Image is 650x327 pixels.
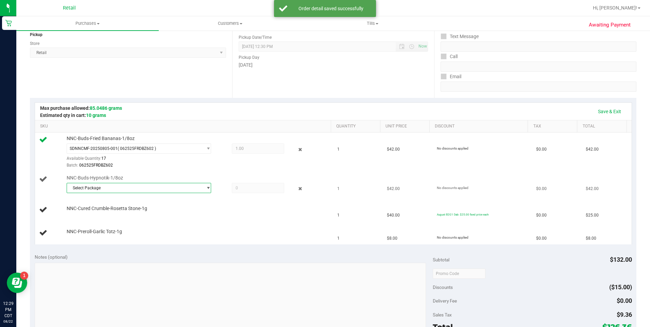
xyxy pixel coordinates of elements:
span: Batch: [67,163,78,168]
span: August B2G1 Dab: $25.00 fixed price each [437,213,489,216]
span: $0.00 [536,146,547,153]
a: Discount [435,124,525,129]
input: Format: (999) 999-9999 [441,62,636,72]
span: Tills [302,20,444,27]
span: 85.0486 grams [90,105,122,111]
span: $42.00 [387,186,400,192]
label: Text Message [441,32,479,41]
span: $0.00 [536,235,547,242]
p: 12:29 PM CDT [3,300,13,319]
a: Total [583,124,624,129]
span: 1 [337,212,340,219]
input: Promo Code [433,269,485,279]
span: select [202,144,211,153]
a: Save & Exit [594,106,626,117]
iframe: Resource center unread badge [20,272,28,280]
span: Hi, [PERSON_NAME]! [593,5,637,11]
span: $25.00 [586,212,599,219]
div: Available Quantity: [67,154,219,167]
span: $40.00 [387,212,400,219]
span: Discounts [433,281,453,293]
span: No discounts applied [437,236,468,239]
a: Tills [302,16,444,31]
span: $8.00 [586,235,596,242]
span: $0.00 [536,186,547,192]
label: Store [30,40,39,47]
span: 10 grams [86,113,106,118]
span: Purchases [16,20,159,27]
span: 17 [101,156,106,161]
span: $132.00 [610,256,632,263]
a: Unit Price [386,124,427,129]
span: 1 [337,235,340,242]
strong: Pickup [30,32,42,37]
label: Call [441,52,458,62]
span: 062525FRDBZ602 [79,163,113,168]
span: Awaiting Payment [589,21,631,29]
span: NNC-Cured Crumble-Rosetta Stone-1g [67,205,147,212]
span: NNC-Preroll-Garlic Totz-1g [67,228,122,235]
span: ($15.00) [609,283,632,291]
a: Tax [533,124,575,129]
p: 08/22 [3,319,13,324]
span: Notes (optional) [35,254,68,260]
span: NNC-Buds-Hypnotik-1/8oz [67,175,123,181]
input: Format: (999) 999-9999 [441,41,636,52]
span: $0.00 [617,297,632,304]
span: select [202,183,211,193]
span: Delivery Fee [433,298,457,304]
div: Order detail saved successfully [291,5,371,12]
span: Retail [63,5,76,11]
span: Estimated qty in cart: [40,113,106,118]
iframe: Resource center [7,273,27,293]
span: $0.00 [536,212,547,219]
span: ( 062525FRDBZ602 ) [118,146,156,151]
span: Customers [159,20,301,27]
span: Subtotal [433,257,449,262]
inline-svg: Retail [5,20,12,27]
span: Max purchase allowed: [40,105,122,111]
label: Pickup Date/Time [239,34,272,40]
div: [DATE] [239,62,428,69]
span: $42.00 [387,146,400,153]
span: SDNNCMF-20250805-001 [70,146,118,151]
span: Sales Tax [433,312,452,317]
a: SKU [40,124,328,129]
span: $9.36 [617,311,632,318]
span: Select Package [67,183,203,193]
a: Quantity [336,124,377,129]
a: Customers [159,16,301,31]
span: $42.00 [586,146,599,153]
a: Purchases [16,16,159,31]
span: No discounts applied [437,186,468,190]
span: $8.00 [387,235,397,242]
span: No discounts applied [437,147,468,150]
span: $42.00 [586,186,599,192]
span: 1 [337,186,340,192]
label: Email [441,72,461,82]
span: NNC-Buds-Fried Bananas-1/8oz [67,135,135,142]
span: 1 [337,146,340,153]
label: Pickup Day [239,54,259,61]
